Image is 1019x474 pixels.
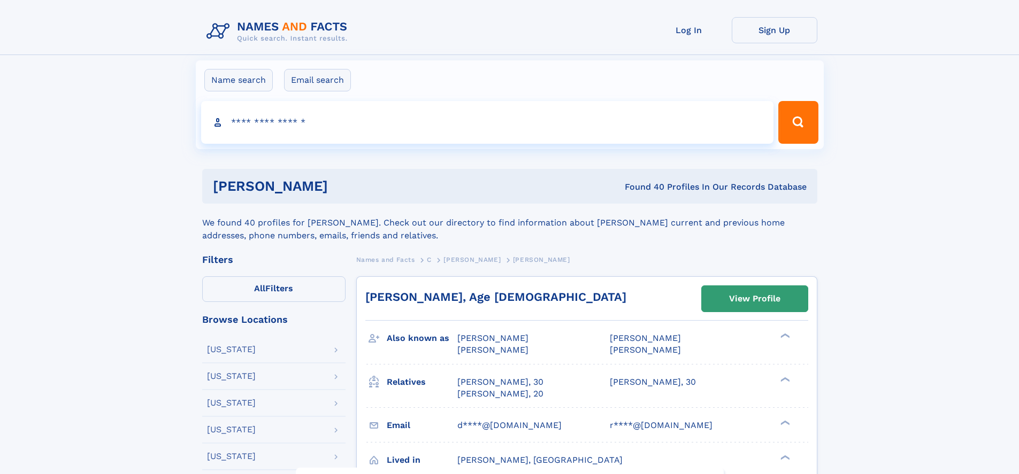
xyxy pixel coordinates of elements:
[778,101,818,144] button: Search Button
[387,416,457,434] h3: Email
[202,315,346,324] div: Browse Locations
[427,256,432,263] span: C
[610,345,681,355] span: [PERSON_NAME]
[207,425,256,434] div: [US_STATE]
[207,399,256,407] div: [US_STATE]
[610,333,681,343] span: [PERSON_NAME]
[702,286,808,312] a: View Profile
[457,455,623,465] span: [PERSON_NAME], [GEOGRAPHIC_DATA]
[443,253,501,266] a: [PERSON_NAME]
[646,17,732,43] a: Log In
[387,329,457,347] h3: Also known as
[778,419,791,426] div: ❯
[202,17,356,46] img: Logo Names and Facts
[778,454,791,461] div: ❯
[513,256,570,263] span: [PERSON_NAME]
[202,255,346,265] div: Filters
[732,17,817,43] a: Sign Up
[729,286,780,311] div: View Profile
[356,253,415,266] a: Names and Facts
[610,376,696,388] a: [PERSON_NAME], 30
[457,388,543,400] a: [PERSON_NAME], 20
[476,181,807,193] div: Found 40 Profiles In Our Records Database
[207,372,256,380] div: [US_STATE]
[202,276,346,302] label: Filters
[457,333,528,343] span: [PERSON_NAME]
[254,283,265,293] span: All
[202,204,817,242] div: We found 40 profiles for [PERSON_NAME]. Check out our directory to find information about [PERSON...
[284,69,351,91] label: Email search
[457,376,543,388] a: [PERSON_NAME], 30
[387,373,457,391] h3: Relatives
[207,345,256,354] div: [US_STATE]
[778,332,791,339] div: ❯
[778,376,791,383] div: ❯
[443,256,501,263] span: [PERSON_NAME]
[213,180,477,193] h1: [PERSON_NAME]
[204,69,273,91] label: Name search
[365,290,626,304] a: [PERSON_NAME], Age [DEMOGRAPHIC_DATA]
[457,345,528,355] span: [PERSON_NAME]
[427,253,432,266] a: C
[387,451,457,469] h3: Lived in
[201,101,774,144] input: search input
[207,452,256,461] div: [US_STATE]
